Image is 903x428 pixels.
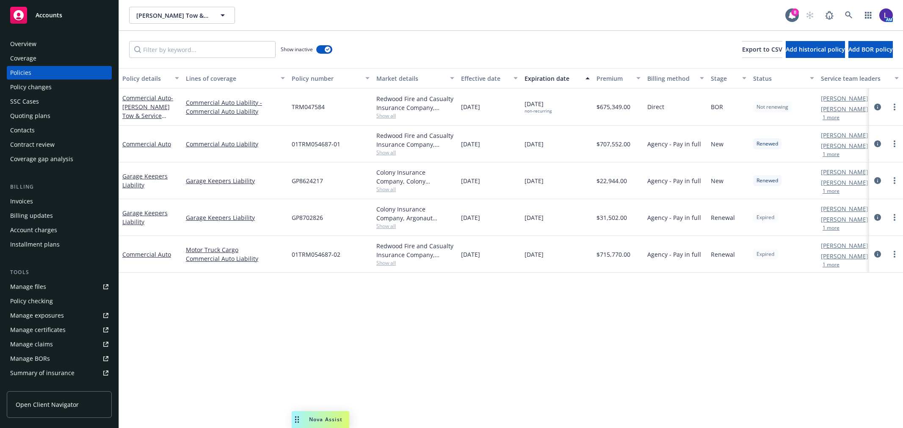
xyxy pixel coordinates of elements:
[122,172,168,189] a: Garage Keepers Liability
[186,74,276,83] div: Lines of coverage
[7,80,112,94] a: Policy changes
[373,68,458,88] button: Market details
[10,80,52,94] div: Policy changes
[7,209,112,222] a: Billing updates
[281,46,313,53] span: Show inactive
[7,268,112,277] div: Tools
[10,280,46,294] div: Manage files
[821,94,868,103] a: [PERSON_NAME]
[7,337,112,351] a: Manage claims
[10,152,73,166] div: Coverage gap analysis
[122,209,168,226] a: Garage Keepers Liability
[873,212,883,222] a: circleInformation
[292,140,340,148] span: 01TRM054687-01
[521,68,593,88] button: Expiration date
[823,262,839,267] button: 1 more
[186,245,285,254] a: Motor Truck Cargo
[525,99,552,114] span: [DATE]
[821,7,838,24] a: Report a Bug
[596,250,630,259] span: $715,770.00
[10,323,66,337] div: Manage certificates
[596,74,631,83] div: Premium
[823,189,839,194] button: 1 more
[596,176,627,185] span: $22,944.00
[136,11,210,20] span: [PERSON_NAME] Tow & Service Center Inc.
[186,140,285,148] a: Commercial Auto Liability
[7,3,112,27] a: Accounts
[7,309,112,322] span: Manage exposures
[791,8,799,16] div: 8
[711,140,724,148] span: New
[711,213,735,222] span: Renewal
[376,222,454,230] span: Show all
[757,214,774,221] span: Expired
[376,131,454,149] div: Redwood Fire and Casualty Insurance Company, Berkshire Hathaway Homestate Companies
[10,209,53,222] div: Billing updates
[122,74,170,83] div: Policy details
[292,411,302,428] div: Drag to move
[7,152,112,166] a: Coverage gap analysis
[10,366,75,380] div: Summary of insurance
[7,109,112,123] a: Quoting plans
[376,74,445,83] div: Market details
[288,68,373,88] button: Policy number
[873,176,883,186] a: circleInformation
[10,123,35,137] div: Contacts
[757,103,788,111] span: Not renewing
[10,195,33,208] div: Invoices
[16,400,79,409] span: Open Client Navigator
[525,108,552,114] div: non-recurring
[817,68,902,88] button: Service team leaders
[821,204,868,213] a: [PERSON_NAME]
[644,68,707,88] button: Billing method
[7,195,112,208] a: Invoices
[7,294,112,308] a: Policy checking
[889,176,900,186] a: more
[36,12,62,19] span: Accounts
[525,250,544,259] span: [DATE]
[647,213,701,222] span: Agency - Pay in full
[823,152,839,157] button: 1 more
[10,109,50,123] div: Quoting plans
[7,52,112,65] a: Coverage
[711,74,737,83] div: Stage
[889,102,900,112] a: more
[7,323,112,337] a: Manage certificates
[786,41,845,58] button: Add historical policy
[7,223,112,237] a: Account charges
[186,213,285,222] a: Garage Keepers Liability
[596,102,630,111] span: $675,349.00
[848,45,893,53] span: Add BOR policy
[122,94,179,164] a: Commercial Auto
[7,37,112,51] a: Overview
[10,52,36,65] div: Coverage
[122,140,171,148] a: Commercial Auto
[7,123,112,137] a: Contacts
[711,176,724,185] span: New
[10,138,55,151] div: Contract review
[10,238,60,251] div: Installment plans
[823,115,839,120] button: 1 more
[821,141,868,150] a: [PERSON_NAME]
[461,250,480,259] span: [DATE]
[7,138,112,151] a: Contract review
[461,213,480,222] span: [DATE]
[376,186,454,193] span: Show all
[10,294,53,308] div: Policy checking
[821,252,868,261] a: [PERSON_NAME]
[186,98,285,116] a: Commercial Auto Liability - Commercial Auto Liability
[757,250,774,258] span: Expired
[7,66,112,80] a: Policies
[821,215,868,224] a: [PERSON_NAME]
[889,249,900,259] a: more
[821,131,868,140] a: [PERSON_NAME]
[525,74,580,83] div: Expiration date
[376,168,454,186] div: Colony Insurance Company, Colony Insurance Company, NeitClem Wholesale Insurance Brokerage, Inc.
[376,241,454,259] div: Redwood Fire and Casualty Insurance Company, Berkshire Hathaway Homestate Companies (BHHC)
[596,140,630,148] span: $707,552.00
[742,45,782,53] span: Export to CSV
[840,7,857,24] a: Search
[376,205,454,222] div: Colony Insurance Company, Argonaut Insurance Company (Argo), NeitClem Wholesale Insurance Brokera...
[525,213,544,222] span: [DATE]
[10,309,64,322] div: Manage exposures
